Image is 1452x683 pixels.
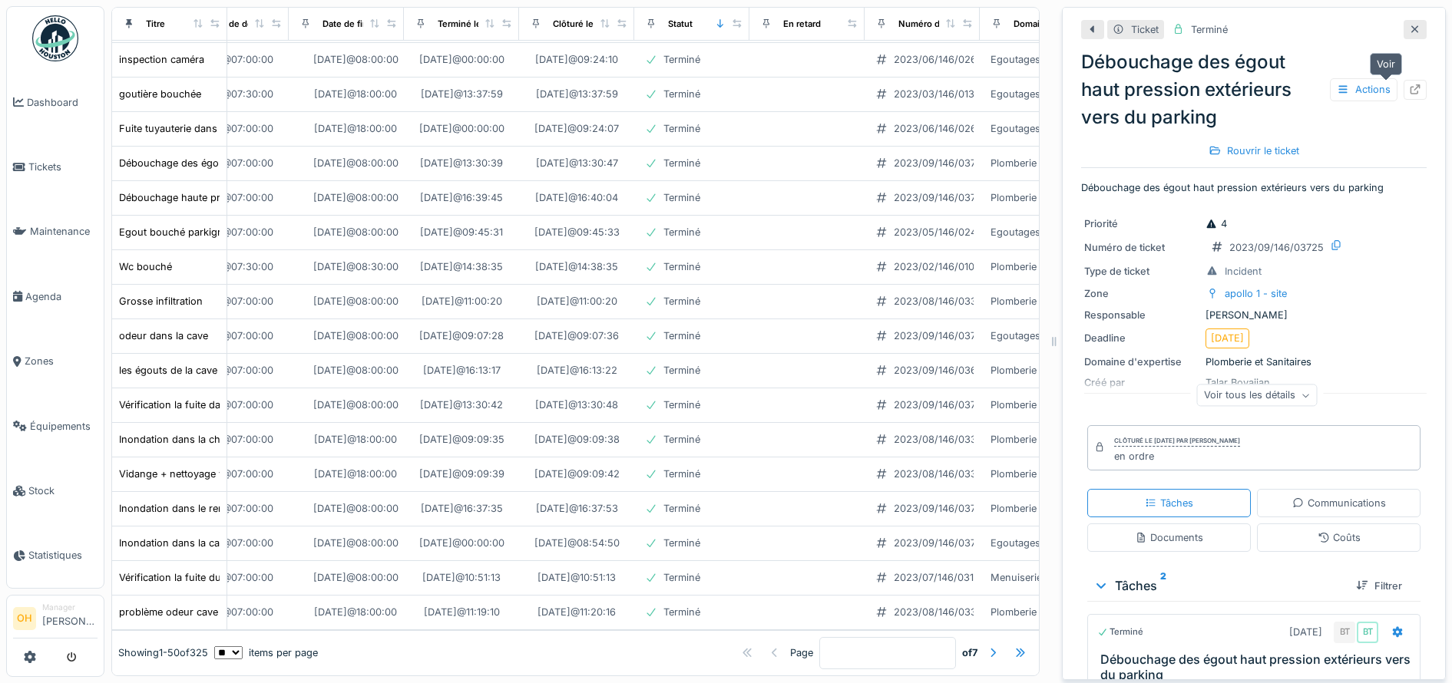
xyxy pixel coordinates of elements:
div: [DATE] @ 08:30:00 [313,259,399,274]
div: [DATE] @ 00:00:00 [419,52,504,67]
div: [DATE] @ 00:00:00 [419,536,504,550]
div: Egoutages [991,87,1040,101]
div: Wc bouché [119,259,172,274]
div: [DATE] [1211,331,1244,345]
div: Vérification la fuite dans le parking / tuyau de décharge / [119,398,385,412]
div: problème odeur cave [119,605,218,619]
div: 4 [1206,216,1227,231]
div: Egoutages [991,121,1040,136]
div: [DATE] @ 07:30:00 [189,87,273,101]
div: [DATE] @ 14:38:35 [535,259,618,274]
div: [DATE] @ 16:40:04 [535,190,618,205]
div: [DATE] @ 09:09:38 [534,432,620,447]
div: 2023/07/146/03146 [894,570,986,585]
div: Egoutages [991,52,1040,67]
div: Grosse infiltration [119,294,203,309]
div: [DATE] @ 08:00:00 [313,536,399,550]
div: apollo 1 - site [1225,286,1287,301]
div: Ticket [1131,22,1159,37]
div: [DATE] @ 13:30:47 [536,156,618,170]
div: [DATE] @ 09:09:42 [534,467,620,481]
div: Responsable [1084,308,1199,322]
div: 2023/09/146/03684 [894,363,989,378]
div: [DATE] @ 11:20:16 [537,605,616,619]
div: Terminé [663,398,700,412]
div: [DATE] @ 08:00:00 [313,52,399,67]
div: Débouchage des égout haut pression extérieurs vers du parking [1081,48,1427,131]
a: Tickets [7,134,104,199]
div: Egoutages [991,536,1040,550]
strong: of 7 [962,645,977,660]
div: Terminé [663,259,700,274]
div: Type de ticket [1084,264,1199,279]
div: [DATE] @ 14:38:35 [420,259,503,274]
div: Plomberie et Sanitaires [991,294,1096,309]
div: [DATE] @ 07:00:00 [189,398,273,412]
div: [DATE] @ 08:00:00 [313,225,399,239]
div: Numéro de ticket [1084,240,1199,255]
div: [DATE] @ 07:00:00 [189,605,273,619]
sup: 2 [1160,576,1166,595]
div: [DATE] @ 16:39:45 [420,190,503,205]
li: OH [13,607,36,630]
div: 2023/09/146/03725 [1229,240,1324,255]
div: [DATE] @ 08:00:00 [313,328,399,343]
div: [DATE] @ 16:13:22 [537,363,617,378]
div: [DATE] @ 00:00:00 [419,121,504,136]
div: Terminé [663,52,700,67]
div: 2023/09/146/03725 [894,156,988,170]
div: Fuite tuyauterie dans la cave [119,121,253,136]
span: Agenda [25,289,98,304]
a: OH Manager[PERSON_NAME] [13,602,98,638]
div: 2023/09/146/03725 [894,398,988,412]
div: [DATE] @ 07:00:00 [189,121,273,136]
div: Numéro de ticket [898,17,971,30]
div: 2023/05/146/02430 [894,225,989,239]
div: Date de fin planifiée [322,17,406,30]
div: [DATE] @ 07:00:00 [189,52,273,67]
span: Zones [25,354,98,368]
div: [DATE] @ 16:37:53 [536,501,618,516]
div: [DATE] @ 18:00:00 [314,605,397,619]
div: [DATE] @ 07:30:00 [189,259,273,274]
div: Deadline [1084,331,1199,345]
span: Dashboard [27,95,98,110]
div: Plomberie et Sanitaires [991,432,1096,447]
div: [DATE] @ 09:45:33 [534,225,620,239]
div: [DATE] @ 07:00:00 [189,294,273,309]
div: [DATE] @ 16:13:17 [423,363,501,378]
div: [DATE] @ 09:24:10 [535,52,618,67]
div: [DATE] @ 09:07:36 [534,328,619,343]
div: Page [790,645,813,660]
div: Plomberie et Sanitaires [991,156,1096,170]
div: [DATE] @ 07:00:00 [189,225,273,239]
div: Inondation dans la chaufferie [119,432,256,447]
div: BT [1334,622,1355,643]
div: [DATE] @ 13:37:59 [421,87,503,101]
div: [DATE] @ 07:00:00 [189,501,273,516]
div: Terminé [663,570,700,585]
div: en ordre [1114,449,1240,464]
div: [DATE] @ 10:51:13 [422,570,501,585]
div: [DATE] @ 09:09:39 [419,467,504,481]
div: 2023/08/146/03332 [894,467,989,481]
div: Terminé [663,363,700,378]
div: goutière bouchée [119,87,201,101]
div: [DATE] @ 08:00:00 [313,501,399,516]
div: [DATE] @ 07:00:00 [189,328,273,343]
div: Voir tous les détails [1197,384,1318,407]
div: Débouchage des égout haut pression extérieurs vers du parking [119,156,422,170]
div: Plomberie et Sanitaires [991,605,1096,619]
div: [DATE] @ 16:37:35 [421,501,503,516]
span: Équipements [30,419,98,434]
div: Voir [1370,53,1402,75]
div: 2023/09/146/03764 [894,501,988,516]
div: 2023/06/146/02686 [894,52,989,67]
div: 2023/09/146/03731 [894,328,986,343]
div: [DATE] @ 13:37:59 [536,87,618,101]
div: Egoutages [991,225,1040,239]
div: [DATE] @ 11:00:20 [537,294,617,309]
div: [DATE] @ 11:00:20 [422,294,502,309]
div: Terminé [663,605,700,619]
div: [DATE] [1289,625,1322,639]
